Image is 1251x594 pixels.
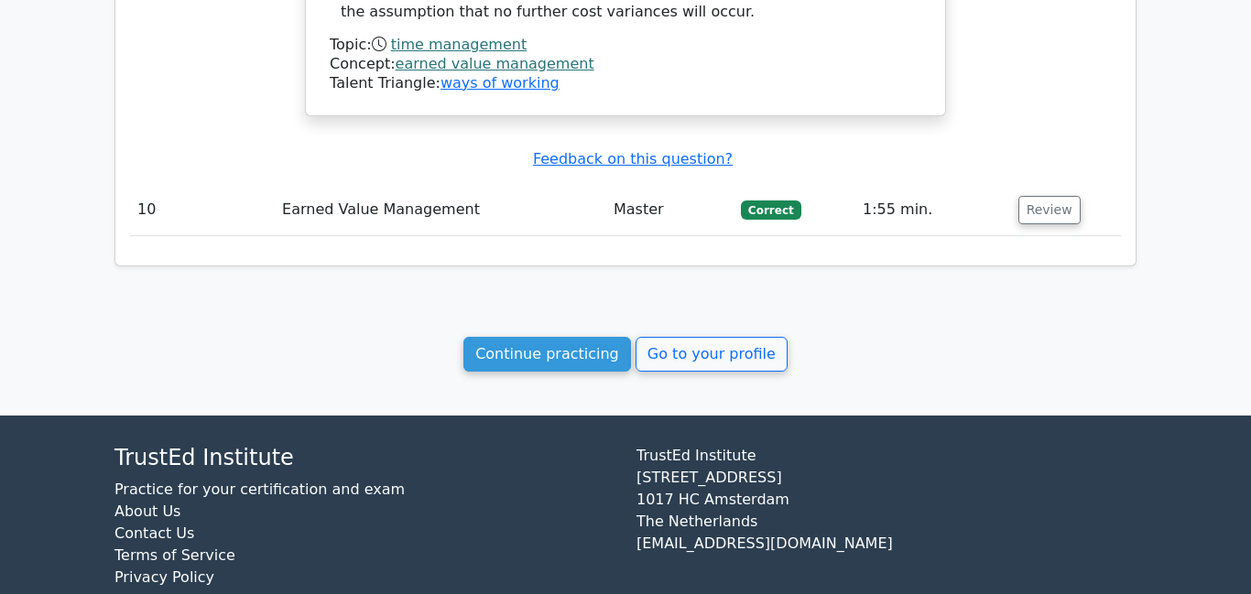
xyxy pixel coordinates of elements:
a: Terms of Service [114,546,235,564]
a: ways of working [441,74,560,92]
button: Review [1018,196,1081,224]
a: Contact Us [114,524,194,542]
div: Concept: [330,55,921,74]
a: Feedback on this question? [533,150,733,167]
a: Continue practicing [463,337,631,372]
a: Go to your profile [636,337,788,372]
h4: TrustEd Institute [114,445,615,471]
div: Talent Triangle: [330,36,921,92]
a: About Us [114,502,180,520]
td: Master [606,184,734,236]
span: Correct [741,200,800,219]
td: Earned Value Management [275,184,606,236]
a: Privacy Policy [114,568,214,586]
a: time management [391,36,527,53]
div: Topic: [330,36,921,55]
td: 1:55 min. [855,184,1011,236]
td: 10 [130,184,275,236]
a: earned value management [396,55,594,72]
a: Practice for your certification and exam [114,481,405,498]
